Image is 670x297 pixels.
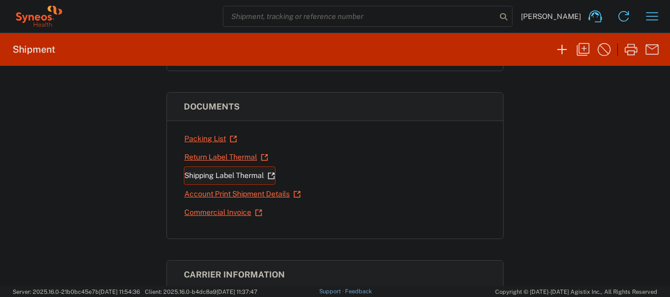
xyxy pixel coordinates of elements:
[184,166,275,185] a: Shipping Label Thermal
[184,270,285,280] span: Carrier information
[184,102,240,112] span: Documents
[216,289,258,295] span: [DATE] 11:37:47
[145,289,258,295] span: Client: 2025.16.0-b4dc8a9
[184,203,263,222] a: Commercial Invoice
[99,289,140,295] span: [DATE] 11:54:36
[13,43,55,56] h2: Shipment
[319,288,346,294] a: Support
[184,148,269,166] a: Return Label Thermal
[184,130,238,148] a: Packing List
[521,12,581,21] span: [PERSON_NAME]
[184,185,301,203] a: Account Print Shipment Details
[345,288,372,294] a: Feedback
[223,6,496,26] input: Shipment, tracking or reference number
[495,287,657,296] span: Copyright © [DATE]-[DATE] Agistix Inc., All Rights Reserved
[13,289,140,295] span: Server: 2025.16.0-21b0bc45e7b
